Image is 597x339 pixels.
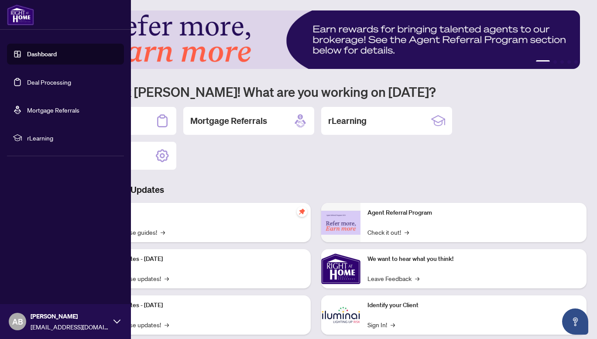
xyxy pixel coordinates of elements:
[27,50,57,58] a: Dashboard
[27,106,79,114] a: Mortgage Referrals
[321,249,360,288] img: We want to hear what you think!
[574,60,578,64] button: 5
[7,4,34,25] img: logo
[367,274,419,283] a: Leave Feedback→
[367,301,580,310] p: Identify your Client
[560,60,564,64] button: 3
[92,208,304,218] p: Self-Help
[92,301,304,310] p: Platform Updates - [DATE]
[553,60,557,64] button: 2
[567,60,571,64] button: 4
[297,206,307,217] span: pushpin
[367,227,409,237] a: Check it out!→
[321,211,360,235] img: Agent Referral Program
[405,227,409,237] span: →
[562,308,588,335] button: Open asap
[165,274,169,283] span: →
[31,312,109,321] span: [PERSON_NAME]
[27,133,118,143] span: rLearning
[45,184,587,196] h3: Brokerage & Industry Updates
[31,322,109,332] span: [EMAIL_ADDRESS][DOMAIN_NAME]
[321,295,360,335] img: Identify your Client
[45,10,580,69] img: Slide 0
[92,254,304,264] p: Platform Updates - [DATE]
[161,227,165,237] span: →
[27,78,71,86] a: Deal Processing
[415,274,419,283] span: →
[391,320,395,329] span: →
[45,83,587,100] h1: Welcome back [PERSON_NAME]! What are you working on [DATE]?
[536,60,550,64] button: 1
[328,115,367,127] h2: rLearning
[367,208,580,218] p: Agent Referral Program
[367,254,580,264] p: We want to hear what you think!
[165,320,169,329] span: →
[12,315,23,328] span: AB
[190,115,267,127] h2: Mortgage Referrals
[367,320,395,329] a: Sign In!→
